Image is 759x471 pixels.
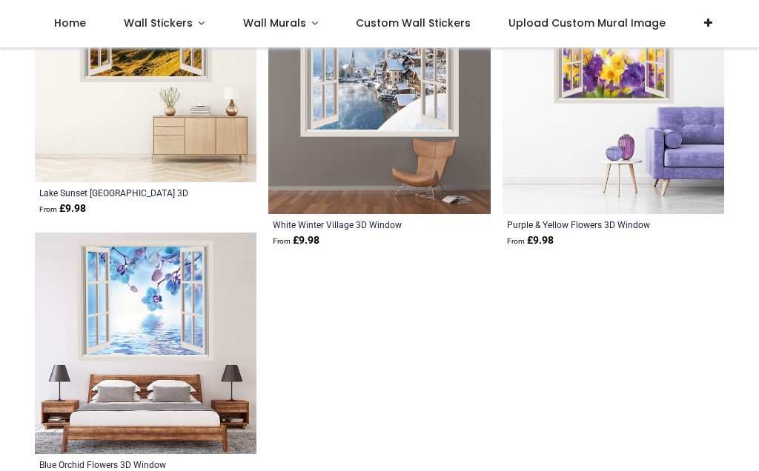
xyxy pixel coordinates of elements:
span: Upload Custom Mural Image [508,16,666,30]
strong: £ 9.98 [507,233,554,248]
span: Home [54,16,86,30]
strong: £ 9.98 [39,201,86,216]
span: Custom Wall Stickers [356,16,471,30]
span: From [273,237,291,245]
img: Blue Orchid Flowers 3D Window Wall Sticker [35,233,256,454]
strong: £ 9.98 [273,233,319,248]
a: Lake Sunset [GEOGRAPHIC_DATA] 3D Window [39,187,210,198]
a: White Winter Village 3D Window [273,218,443,230]
span: From [39,205,57,213]
span: Wall Murals [243,16,306,30]
a: Blue Orchid Flowers 3D Window [39,458,210,470]
span: Wall Stickers [124,16,193,30]
a: Purple & Yellow Flowers 3D Window [507,218,677,230]
span: From [507,237,525,245]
